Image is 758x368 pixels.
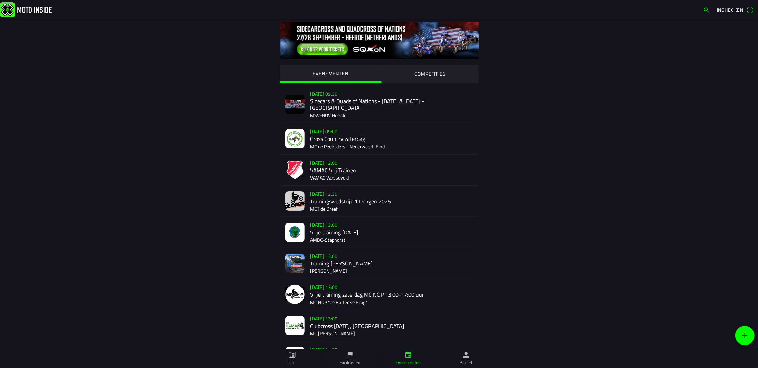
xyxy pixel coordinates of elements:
a: search [700,4,713,16]
img: bZK6ho4PrYmmPpNlb1Kjyc1KGzBJBAWnNVV4rUhg.jpg [285,347,305,366]
ion-icon: calendar [404,351,412,359]
img: NjdwpvkGicnr6oC83998ZTDUeXJJ29cK9cmzxz8K.png [285,285,305,304]
a: [DATE] 12:00VAMAC Vrij TrainenVAMAC Varsseveld [280,155,479,186]
ion-segment-button: EVENEMENTEN [280,65,382,83]
img: N3lxsS6Zhak3ei5Q5MtyPEvjHqMuKUUTBqHB2i4g.png [285,254,305,273]
img: 93T3reSmquxdw3vykz1q1cFWxKRYEtHxrElz4fEm.jpg [285,191,305,211]
a: [DATE] 13:00Vrije training zaterdag MC NOP 13:00-17:00 uurMC NOP "de Ruttense Brug" [280,279,479,310]
ion-icon: add [741,331,749,340]
a: [DATE] 12:30Trainingswedstrijd 1 Dongen 2025MCT de Dreef [280,186,479,217]
ion-label: Info [288,359,295,366]
ion-icon: paper [288,351,296,359]
img: aAdPnaJ0eM91CyR0W3EJwaucQemX36SUl3ujApoD.jpeg [285,129,305,148]
img: mf9H8d1a5TKedy5ZUBjz7cfp0XTXDcWLaUn258t6.jpg [285,316,305,335]
ion-label: Profiel [460,359,472,366]
a: [DATE] 13:00Vrije training [DATE]AMBC-Staphorst [280,217,479,248]
ion-label: Evenementen [395,359,421,366]
ion-label: Faciliteiten [340,359,360,366]
ion-segment-button: COMPETITIES [381,65,479,83]
img: LHdt34qjO8I1ikqy75xviT6zvODe0JOmFLV3W9KQ.jpeg [285,223,305,242]
ion-icon: flag [346,351,354,359]
ion-icon: person [462,351,470,359]
a: Incheckenqr scanner [713,4,757,16]
img: v8yLAlcV2EDr5BhTd3ao95xgesV199AzVZhagmAy.png [285,160,305,180]
img: 0tIKNvXMbOBQGQ39g5GyH2eKrZ0ImZcyIMR2rZNf.jpg [280,22,479,59]
a: [DATE] 13:00Training [PERSON_NAME][PERSON_NAME] [280,248,479,279]
a: [DATE] 13:00Clubcross [DATE], [GEOGRAPHIC_DATA]MC [PERSON_NAME] [280,310,479,341]
a: [DATE] 09:00Cross Country zaterdagMC de Peelrijders - Nederweert-Eind [280,123,479,154]
a: [DATE] 09:30Sidecars & Quads of Nations - [DATE] & [DATE] - [GEOGRAPHIC_DATA]MSV-NOV Heerde [280,86,479,123]
img: 2jubyqFwUY625b9WQNj3VlvG0cDiWSkTgDyQjPWg.jpg [285,95,305,114]
span: Inchecken [717,6,744,13]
